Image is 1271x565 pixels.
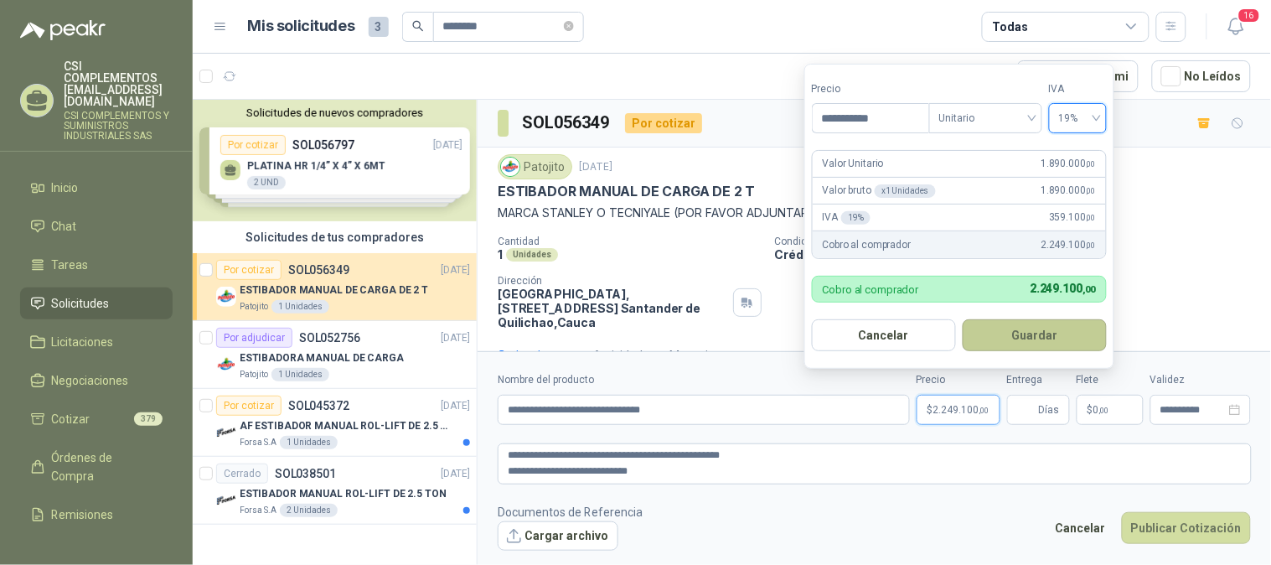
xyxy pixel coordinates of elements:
div: Solicitudes de tus compradores [193,221,477,253]
span: ,00 [979,406,989,415]
span: 1.890.000 [1041,156,1095,172]
div: Todas [993,18,1028,36]
h1: Mis solicitudes [248,14,355,39]
label: Precio [917,372,1000,388]
p: Patojito [240,300,268,314]
div: Mensajes [669,346,721,365]
a: Por cotizarSOL056349[DATE] Company LogoESTIBADOR MANUAL DE CARGA DE 2 TPatojito1 Unidades [193,253,477,321]
button: 16 [1221,12,1251,42]
div: Patojito [498,154,572,179]
a: Cotizar379 [20,403,173,435]
a: Chat [20,210,173,242]
div: 1 Unidades [271,368,329,381]
p: Forsa S.A [240,504,276,517]
span: 2.249.100 [1030,282,1095,295]
p: ESTIBADOR MANUAL DE CARGA DE 2 T [240,282,428,298]
div: Por cotizar [216,396,282,416]
span: Remisiones [52,505,114,524]
p: ESTIBADORA MANUAL DE CARGA [240,350,404,366]
p: IVA [823,210,871,225]
span: ,00 [1082,284,1096,295]
div: Por adjudicar [216,328,292,348]
button: No Leídos [1152,60,1251,92]
a: CerradoSOL038501[DATE] Company LogoESTIBADOR MANUAL ROL-LIFT DE 2.5 TONForsa S.A2 Unidades [193,457,477,525]
p: Patojito [240,368,268,381]
a: Negociaciones [20,365,173,397]
span: Órdenes de Compra [52,448,157,485]
span: search [412,20,424,32]
span: Tareas [52,256,89,274]
p: [GEOGRAPHIC_DATA], [STREET_ADDRESS] Santander de Quilichao , Cauca [498,287,726,329]
span: 2.249.100 [933,405,989,415]
p: Condición de pago [775,236,1264,247]
p: [DATE] [442,330,470,346]
span: 0 [1093,405,1109,415]
div: x 1 Unidades [875,184,936,198]
p: ESTIBADOR MANUAL ROL-LIFT DE 2.5 TON [240,486,447,502]
div: Cerrado [216,464,268,484]
img: Company Logo [216,355,236,375]
span: Chat [52,217,77,236]
img: Company Logo [216,490,236,511]
button: Cancelar [812,319,956,351]
span: 359.100 [1049,210,1096,225]
img: Company Logo [216,287,236,307]
span: $ [1088,405,1093,415]
span: 1.890.000 [1041,183,1095,199]
a: Por cotizarSOL045372[DATE] Company LogoAF ESTIBADOR MANUAL ROL-LIFT DE 2.5 TONForsa S.A1 Unidades [193,389,477,457]
label: IVA [1049,81,1107,97]
span: close-circle [564,18,574,34]
div: 19 % [841,211,871,225]
p: Cobro al comprador [823,237,911,253]
label: Nombre del producto [498,372,910,388]
p: Crédito 30 días [775,247,1264,262]
p: CSI COMPLEMENTOS Y SUMINISTROS INDUSTRIALES SAS [64,111,173,141]
a: Por adjudicarSOL052756[DATE] Company LogoESTIBADORA MANUAL DE CARGAPatojito1 Unidades [193,321,477,389]
p: [DATE] [442,466,470,482]
p: SOL052756 [299,332,360,344]
p: $2.249.100,00 [917,395,1000,425]
p: Dirección [498,275,726,287]
span: Licitaciones [52,333,114,351]
h3: SOL056349 [522,110,612,136]
p: SOL038501 [275,468,336,479]
p: ESTIBADOR MANUAL DE CARGA DE 2 T [498,183,755,200]
img: Company Logo [501,158,519,176]
span: ,00 [1086,159,1096,168]
img: Logo peakr [20,20,106,40]
span: ,00 [1099,406,1109,415]
div: Por cotizar [625,113,702,133]
p: Valor bruto [823,183,936,199]
label: Validez [1150,372,1251,388]
span: 19% [1059,106,1097,131]
label: Precio [812,81,929,97]
p: SOL056349 [288,264,349,276]
a: Remisiones [20,499,173,531]
span: 2.249.100 [1041,237,1095,253]
div: 1 Unidades [271,300,329,314]
p: [DATE] [442,398,470,414]
div: Unidades [506,248,558,262]
p: [DATE] [579,159,612,175]
span: Negociaciones [52,371,129,390]
p: Cobro al comprador [823,284,919,295]
div: Por cotizar [216,260,282,280]
span: Días [1039,396,1060,424]
button: Guardar [963,319,1107,351]
p: 1 [498,247,503,262]
img: Company Logo [216,422,236,443]
button: Solicitudes de nuevos compradores [199,106,470,119]
button: Publicar Cotización [1122,512,1251,544]
div: Cotizaciones [498,346,566,365]
span: ,00 [1086,186,1096,195]
p: CSI COMPLEMENTOS [EMAIL_ADDRESS][DOMAIN_NAME] [64,60,173,107]
p: SOL045372 [288,400,349,412]
p: Documentos de Referencia [498,503,643,521]
span: ,00 [1086,213,1096,222]
span: ,00 [1086,241,1096,250]
button: Asignado a mi [1017,60,1139,92]
span: close-circle [564,21,574,31]
span: 379 [134,412,163,426]
a: Solicitudes [20,288,173,319]
p: Cantidad [498,236,762,247]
